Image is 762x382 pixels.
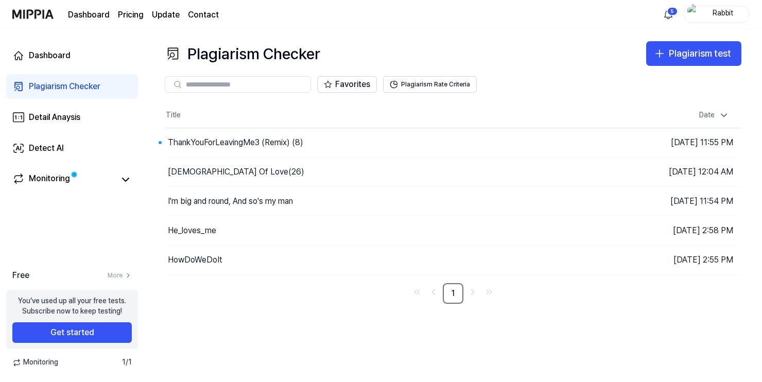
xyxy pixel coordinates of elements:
td: [DATE] 11:55 PM [597,128,741,157]
div: Plagiarism Checker [29,80,100,93]
div: Rabbit [703,8,743,20]
a: More [108,271,132,280]
span: Monitoring [12,357,58,368]
span: 1 / 1 [122,357,132,368]
a: Go to last page [482,285,496,299]
td: [DATE] 12:04 AM [597,157,741,186]
div: He_loves_me [168,224,216,237]
a: Pricing [118,9,144,21]
a: Dashboard [68,9,110,21]
a: Dashboard [6,43,138,68]
a: Go to previous page [426,285,441,299]
a: Update [152,9,180,21]
img: profile [687,4,700,25]
a: Monitoring [12,172,115,187]
div: Monitoring [29,172,70,187]
button: Plagiarism test [646,41,741,66]
button: Plagiarism Rate Criteria [383,76,477,93]
a: Detail Anaysis [6,105,138,130]
td: [DATE] 2:55 PM [597,245,741,274]
div: Detect AI [29,142,64,154]
a: Contact [188,9,219,21]
div: Detail Anaysis [29,111,80,124]
th: Title [165,103,597,128]
a: Plagiarism Checker [6,74,138,99]
a: Go to next page [465,285,480,299]
a: Detect AI [6,136,138,161]
img: 알림 [662,8,674,21]
div: Dashboard [29,49,71,62]
a: Go to first page [410,285,424,299]
div: You’ve used up all your free tests. Subscribe now to keep testing! [18,296,126,316]
nav: pagination [165,283,741,304]
span: Free [12,269,29,282]
td: [DATE] 2:58 PM [597,216,741,245]
button: Get started [12,322,132,343]
div: [DEMOGRAPHIC_DATA] Of Love(26) [168,166,304,178]
div: Plagiarism Checker [165,41,320,66]
td: [DATE] 11:54 PM [597,186,741,216]
div: I'm big and round, And so's my man [168,195,293,207]
a: 1 [443,283,463,304]
div: Date [695,107,733,124]
button: 알림5 [660,6,677,23]
div: ThankYouForLeavingMe3 (Remix) (8) [168,136,303,149]
button: profileRabbit [684,6,750,23]
button: Favorites [317,76,377,93]
div: Plagiarism test [669,46,731,61]
div: HowDoWeDoIt [168,254,222,266]
div: 5 [667,7,678,15]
